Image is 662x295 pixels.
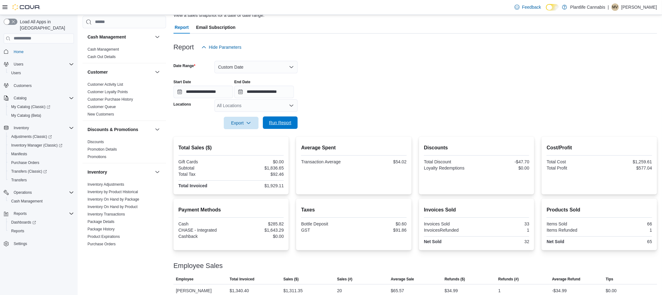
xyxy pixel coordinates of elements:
h2: Cost/Profit [547,144,652,152]
div: Bottle Deposit [301,221,353,226]
div: Michael Vincent [611,3,619,11]
span: Average Sale [391,277,414,282]
span: Load All Apps in [GEOGRAPHIC_DATA] [17,19,74,31]
span: Sales (#) [337,277,352,282]
h3: Employee Sales [173,262,223,270]
span: Customer Loyalty Points [88,89,128,94]
button: Open list of options [289,103,294,108]
div: $0.00 [606,287,617,294]
div: $1,836.65 [232,166,284,170]
a: New Customers [88,112,114,116]
span: Refunds (#) [498,277,519,282]
a: Discounts [88,139,104,144]
strong: Net Sold [547,239,564,244]
button: Customer [88,69,152,75]
div: $1,643.29 [232,228,284,233]
label: Start Date [173,79,191,84]
span: Users [14,62,23,67]
a: Customer Purchase History [88,97,133,101]
h2: Average Spent [301,144,407,152]
h2: Invoices Sold [424,206,529,214]
div: Cash [178,221,230,226]
a: Promotion Details [88,147,117,151]
span: Operations [14,190,32,195]
span: Inventory Transactions [88,211,125,216]
span: Users [11,61,74,68]
span: Customers [14,83,32,88]
a: Cash Management [9,197,45,205]
span: Inventory by Product Historical [88,189,138,194]
span: Export [227,117,255,129]
div: 33 [478,221,529,226]
button: Users [11,61,26,68]
button: Reports [6,227,76,235]
div: 1 [498,287,501,294]
a: Transfers (Classic) [9,168,49,175]
button: Cash Management [88,34,152,40]
p: | [608,3,609,11]
span: My Catalog (Beta) [9,112,74,119]
a: Package History [88,227,115,231]
div: $0.00 [478,166,529,170]
button: Cash Management [154,33,161,40]
span: Cash Management [9,197,74,205]
div: 1 [601,228,652,233]
span: Cash Out Details [88,54,116,59]
button: Operations [11,189,34,196]
div: $54.02 [355,159,407,164]
span: Reports [11,210,74,217]
div: 20 [337,287,342,294]
div: $577.04 [601,166,652,170]
span: My Catalog (Classic) [11,104,50,109]
img: Cova [12,4,40,10]
div: 32 [478,239,529,244]
h2: Taxes [301,206,407,214]
a: Customer Queue [88,104,116,109]
button: Inventory [154,168,161,175]
div: Loyalty Redemptions [424,166,475,170]
span: Transfers [9,176,74,184]
span: Settings [11,240,74,247]
div: 1 [478,228,529,233]
div: Invoices Sold [424,221,475,226]
a: Transfers [9,176,29,184]
span: Feedback [522,4,541,10]
a: Customers [11,82,34,89]
span: Reports [9,227,74,235]
span: Operations [11,189,74,196]
span: MV [612,3,618,11]
button: Cash Management [6,197,76,206]
a: Package Details [88,219,115,224]
span: Home [14,49,24,54]
button: Discounts & Promotions [154,125,161,133]
div: Items Sold [547,221,598,226]
a: Inventory Manager (Classic) [9,142,65,149]
h2: Products Sold [547,206,652,214]
a: Promotions [88,154,106,159]
button: Users [6,69,76,77]
a: Manifests [9,150,29,158]
span: Run Report [269,120,291,126]
span: Package Details [88,219,115,224]
a: My Catalog (Classic) [9,103,53,111]
nav: Complex example [4,45,74,265]
button: Run Report [263,116,298,129]
h3: Discounts & Promotions [88,126,138,132]
span: Transfers (Classic) [9,168,74,175]
span: Report [175,21,189,34]
a: Customer Activity List [88,82,123,86]
div: $65.57 [391,287,404,294]
div: InvoicesRefunded [424,228,475,233]
button: Inventory [88,169,152,175]
a: Feedback [512,1,543,13]
button: Purchase Orders [6,158,76,167]
span: Dashboards [9,219,74,226]
a: Purchase Orders [9,159,42,166]
h2: Total Sales ($) [178,144,284,152]
span: Cash Management [88,47,119,52]
button: Users [1,60,76,69]
span: Hide Parameters [209,44,241,50]
h2: Discounts [424,144,529,152]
